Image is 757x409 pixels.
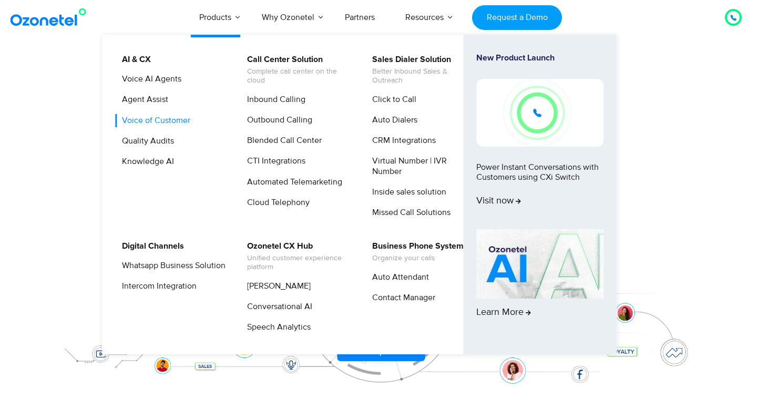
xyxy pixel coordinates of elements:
a: Knowledge AI [115,155,176,168]
a: Learn More [476,229,603,336]
a: Sales Dialer SolutionBetter Inbound Sales & Outreach [365,53,477,87]
a: Quality Audits [115,135,176,148]
a: Inbound Calling [240,93,307,106]
span: Better Inbound Sales & Outreach [372,67,476,85]
a: Automated Telemarketing [240,176,344,189]
a: Auto Dialers [365,114,419,127]
span: Complete call center on the cloud [247,67,351,85]
div: Orchestrate Intelligent [50,67,707,100]
a: Ozonetel CX HubUnified customer experience platform [240,240,352,273]
div: Turn every conversation into a growth engine for your enterprise. [50,145,707,157]
span: Unified customer experience platform [247,254,351,272]
a: CTI Integrations [240,155,307,168]
a: Cloud Telephony [240,196,311,209]
a: Outbound Calling [240,114,314,127]
a: Business Phone SystemOrganize your calls [365,240,465,264]
span: Organize your calls [372,254,464,263]
a: Auto Attendant [365,271,431,284]
a: Click to Call [365,93,418,106]
a: Missed Call Solutions [365,206,452,219]
a: Blended Call Center [240,134,323,147]
a: [PERSON_NAME] [240,280,312,293]
a: Call Center SolutionComplete call center on the cloud [240,53,352,87]
a: Voice of Customer [115,114,192,127]
a: AI & CX [115,53,152,66]
a: Virtual Number | IVR Number [365,155,477,178]
a: New Product LaunchPower Instant Conversations with Customers using CXi SwitchVisit now [476,53,603,225]
a: Inside sales solution [365,186,448,199]
a: Contact Manager [365,291,437,304]
span: Learn More [476,307,531,319]
a: Agent Assist [115,93,170,106]
a: Intercom Integration [115,280,198,293]
a: Voice AI Agents [115,73,183,86]
a: CRM Integrations [365,134,437,147]
a: Speech Analytics [240,321,312,334]
img: New-Project-17.png [476,79,603,146]
a: Conversational AI [240,300,314,313]
a: Whatsapp Business Solution [115,259,227,272]
img: AI [476,229,603,299]
a: Request a Demo [472,5,562,30]
a: Digital Channels [115,240,186,253]
div: Customer Experiences [50,94,707,145]
span: Visit now [476,196,521,207]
